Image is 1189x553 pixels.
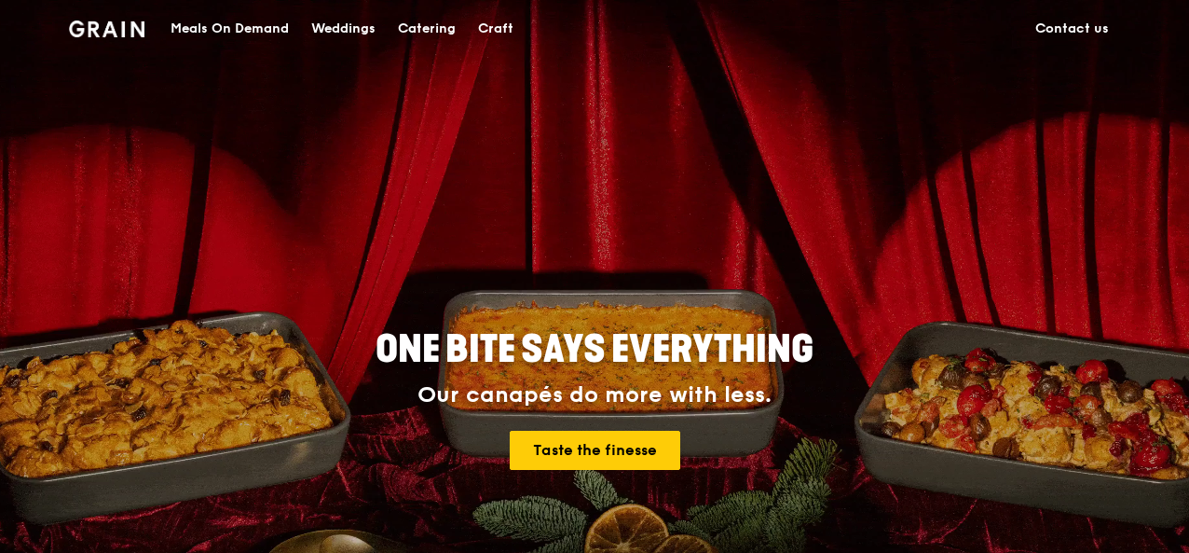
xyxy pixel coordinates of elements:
[387,1,467,57] a: Catering
[478,1,513,57] div: Craft
[300,1,387,57] a: Weddings
[311,1,376,57] div: Weddings
[398,1,456,57] div: Catering
[467,1,525,57] a: Craft
[259,382,930,408] div: Our canapés do more with less.
[171,1,289,57] div: Meals On Demand
[69,21,144,37] img: Grain
[510,431,680,470] a: Taste the finesse
[376,327,813,372] span: ONE BITE SAYS EVERYTHING
[1024,1,1120,57] a: Contact us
